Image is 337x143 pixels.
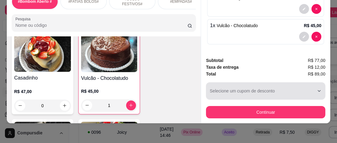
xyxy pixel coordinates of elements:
p: R$ 45,00 [81,88,137,94]
strong: Subtotal [206,58,223,63]
img: product-image [14,33,71,72]
button: decrease-product-quantity [311,32,321,42]
button: decrease-product-quantity [299,4,309,14]
span: Vulcão - Chocolatudo [217,23,258,28]
button: decrease-product-quantity [15,101,25,111]
button: Continuar [206,106,325,118]
img: product-image [81,34,137,72]
label: Pesquisa [15,16,33,22]
p: R$ 47,00 [14,88,71,95]
strong: Taxa de entrega [206,65,239,70]
button: decrease-product-quantity [299,32,309,42]
h4: Vulcão - Chocolatudo [81,75,137,82]
input: Pesquisa [15,22,187,28]
p: 1 x [210,22,258,29]
span: R$ 12,00 [308,64,325,71]
button: decrease-product-quantity [311,4,321,14]
h4: Casadinho [14,74,71,82]
button: decrease-product-quantity [82,100,92,110]
span: R$ 77,00 [308,57,325,64]
button: increase-product-quantity [60,101,70,111]
p: R$ 45,00 [304,22,321,29]
span: R$ 89,00 [308,71,325,77]
strong: Total [206,71,216,76]
button: increase-product-quantity [126,100,136,110]
button: Selecione um cupom de desconto [206,82,325,100]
